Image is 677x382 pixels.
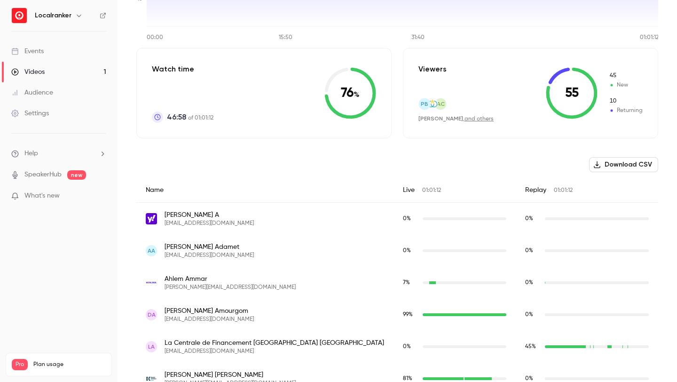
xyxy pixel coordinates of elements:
span: Live watch time [403,310,418,319]
span: Returning [609,97,643,105]
span: New [609,72,643,80]
span: [EMAIL_ADDRESS][DOMAIN_NAME] [165,252,254,259]
div: Videos [11,67,45,77]
div: Name [136,178,394,203]
button: Download CSV [589,157,658,172]
span: La Centrale de Financement [GEOGRAPHIC_DATA] [GEOGRAPHIC_DATA] [165,338,384,348]
span: new [67,170,86,180]
span: Plan usage [33,361,106,368]
span: 0 % [403,248,411,254]
span: Pro [12,359,28,370]
span: 0 % [403,344,411,350]
span: 0 % [525,312,533,318]
span: Live watch time [403,342,418,351]
img: yahoo.fr [146,213,157,224]
span: Live watch time [403,247,418,255]
div: Replay [516,178,658,203]
span: AA [148,247,155,255]
span: [PERSON_NAME][EMAIL_ADDRESS][DOMAIN_NAME] [165,284,296,291]
span: LA [148,342,155,351]
div: netv.web@gmail.com [136,235,658,267]
span: AC [437,100,445,108]
span: 0 % [403,216,411,222]
span: Replay watch time [525,342,540,351]
tspan: 15:50 [279,35,292,40]
h6: Localranker [35,11,71,20]
span: Replay watch time [525,279,540,287]
span: 7 % [403,280,410,286]
div: Audience [11,88,53,97]
span: New [609,81,643,89]
span: [PERSON_NAME] Amourgom [165,306,254,316]
span: 46:58 [167,111,186,123]
img: metal2000.fr [146,277,157,288]
p: of 01:01:12 [167,111,213,123]
a: and others [464,116,494,122]
span: 45 % [525,344,536,350]
tspan: 31:40 [411,35,425,40]
img: Localranker [12,8,27,23]
div: amourgomdidier78@gmail.com [136,299,658,331]
span: Live watch time [403,279,418,287]
p: Viewers [418,64,447,75]
span: 0 % [525,280,533,286]
span: Replay watch time [525,247,540,255]
li: help-dropdown-opener [11,149,106,159]
span: [EMAIL_ADDRESS][DOMAIN_NAME] [165,316,254,323]
div: , [418,115,494,123]
tspan: 00:00 [147,35,163,40]
span: DA [148,310,156,319]
tspan: 01:01:12 [640,35,659,40]
span: Replay watch time [525,215,540,223]
span: [PERSON_NAME] A [165,210,254,220]
span: Live watch time [403,215,418,223]
span: [PERSON_NAME] Adamet [165,242,254,252]
div: dividis@yahoo.fr [136,203,658,235]
span: 81 % [403,376,412,382]
div: a.ahlem@metal2000.fr [136,267,658,299]
p: Watch time [152,64,213,75]
div: communicationlcfangers@gmail.com [136,331,658,363]
span: 0 % [525,376,533,382]
span: 0 % [525,248,533,254]
span: 01:01:12 [554,188,573,193]
span: What's new [24,191,60,201]
span: [EMAIL_ADDRESS][DOMAIN_NAME] [165,220,254,227]
div: Settings [11,109,49,118]
span: Help [24,149,38,159]
div: Live [394,178,516,203]
span: 01:01:12 [422,188,441,193]
span: 0 % [525,216,533,222]
span: Returning [609,106,643,115]
div: Events [11,47,44,56]
span: Replay watch time [525,310,540,319]
span: [EMAIL_ADDRESS][DOMAIN_NAME] [165,348,384,355]
span: Ahlem Ammar [165,274,296,284]
span: PB [421,100,428,108]
img: capvital.fr [427,98,438,109]
span: [PERSON_NAME] [PERSON_NAME] [165,370,296,380]
a: SpeakerHub [24,170,62,180]
span: 99 % [403,312,413,318]
span: [PERSON_NAME] [418,115,463,122]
